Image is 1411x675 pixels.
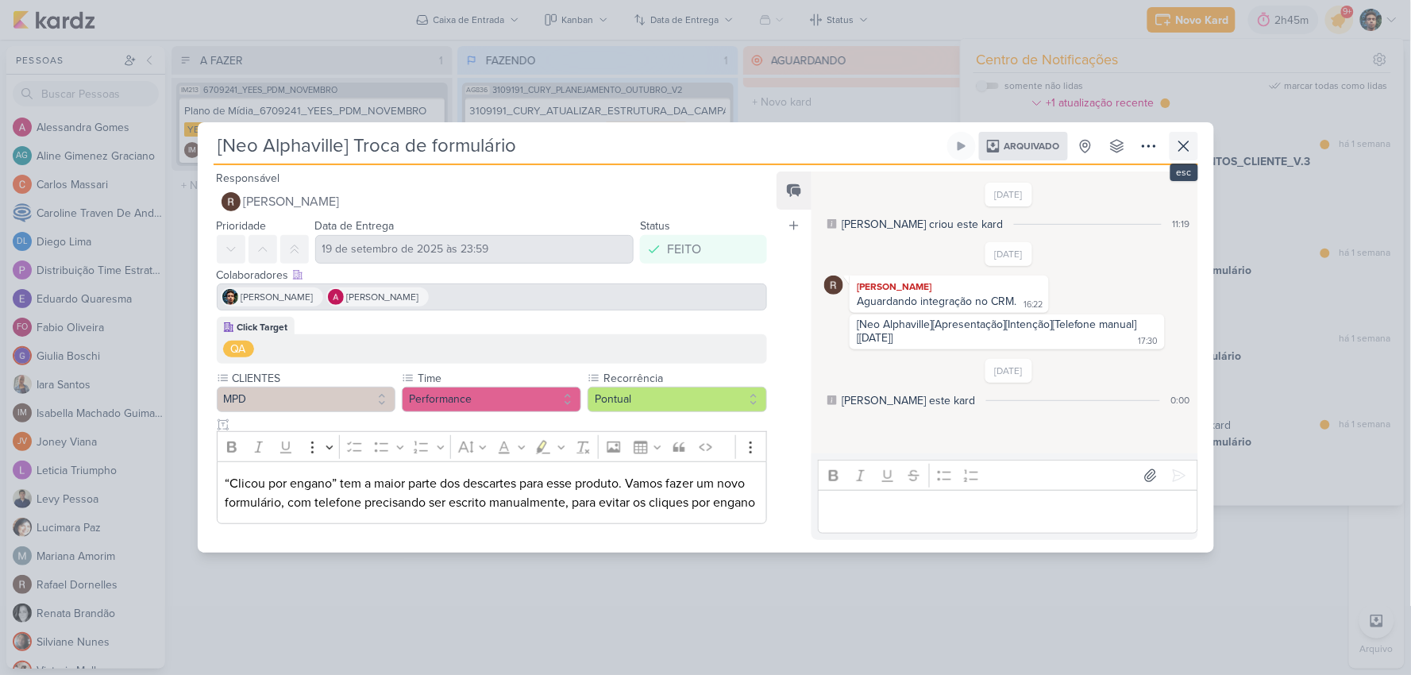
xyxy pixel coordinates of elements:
[1139,335,1158,348] div: 17:30
[602,370,767,387] label: Recorrência
[217,187,768,216] button: [PERSON_NAME]
[217,387,396,412] button: MPD
[955,140,968,152] div: Ligar relógio
[588,387,767,412] button: Pontual
[416,370,581,387] label: Time
[225,476,755,511] span: “Clicou por engano” tem a maior parte dos descartes para esse produto. Vamos fazer um novo formul...
[818,460,1197,491] div: Editor toolbar
[979,132,1068,160] div: Arquivado
[842,392,975,409] div: [PERSON_NAME] este kard
[217,267,768,283] div: Colaboradores
[217,431,768,462] div: Editor toolbar
[824,276,843,295] img: Rafael Dornelles
[217,172,280,185] label: Responsável
[217,219,267,233] label: Prioridade
[1171,393,1190,407] div: 0:00
[1170,164,1198,181] div: esc
[842,216,1003,233] div: [PERSON_NAME] criou este kard
[347,290,419,304] span: [PERSON_NAME]
[857,318,1137,345] div: [Neo Alphaville][Apresentação][Intenção][Telefone manual][[DATE]]
[237,320,288,334] div: Click Target
[315,235,634,264] input: Select a date
[402,387,581,412] button: Performance
[853,279,1046,295] div: [PERSON_NAME]
[1024,299,1043,311] div: 16:22
[241,290,314,304] span: [PERSON_NAME]
[857,295,1016,308] div: Aguardando integração no CRM.
[244,192,340,211] span: [PERSON_NAME]
[231,341,246,357] div: QA
[1173,217,1190,231] div: 11:19
[667,240,701,259] div: FEITO
[222,192,241,211] img: Rafael Dornelles
[222,289,238,305] img: Nelito Junior
[315,219,395,233] label: Data de Entrega
[231,370,396,387] label: CLIENTES
[640,235,767,264] button: FEITO
[328,289,344,305] img: Alessandra Gomes
[214,132,944,160] input: Kard Sem Título
[640,219,670,233] label: Status
[1004,141,1060,151] span: Arquivado
[818,490,1197,534] div: Editor editing area: main
[217,461,768,524] div: Editor editing area: main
